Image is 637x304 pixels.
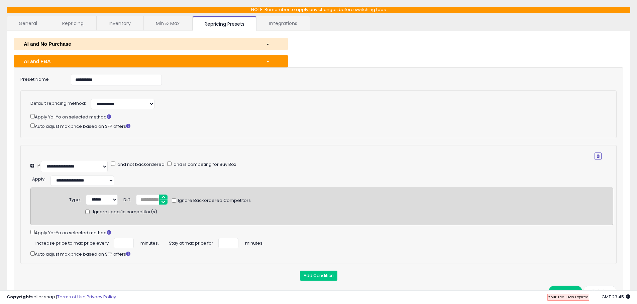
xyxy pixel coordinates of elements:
div: Apply Yo-Yo on selected method [30,113,602,120]
button: Add Condition [300,271,337,281]
label: Default repricing method: [30,100,86,107]
div: Diff: [123,195,131,203]
div: AI and FBA [19,58,261,65]
span: Apply [32,176,44,182]
a: Privacy Policy [87,294,116,300]
span: Ignore specific competitor(s) [93,209,157,215]
div: Auto adjust max price based on SFP offers [30,250,613,258]
p: NOTE: Remember to apply any changes before switching tabs [7,7,630,13]
span: and not backordered [116,161,165,168]
strong: Copyright [7,294,31,300]
a: Repricing [50,16,96,30]
a: Min & Max [144,16,192,30]
div: seller snap | | [7,294,116,300]
button: Save [549,286,582,297]
div: AI and No Purchase [19,40,261,47]
span: Stay at max price for [169,238,213,247]
a: Integrations [257,16,309,30]
span: minutes. [140,238,159,247]
span: 2025-08-15 23:45 GMT [602,294,630,300]
a: Terms of Use [57,294,86,300]
button: Delete [583,286,617,297]
button: AI and FBA [14,55,288,67]
span: Ignore Backordered Competitors [176,198,251,204]
span: and is competing for Buy Box [173,161,236,168]
div: Apply Yo-Yo on selected method [30,229,613,236]
div: Type: [69,195,81,203]
div: Auto adjust max price based on SFP offers [30,122,602,130]
span: minutes. [245,238,263,247]
span: Increase price to max price every [35,238,109,247]
span: Your Trial Has Expired [548,294,589,300]
a: Repricing Presets [193,16,256,31]
a: General [7,16,49,30]
label: Preset Name [15,74,66,83]
button: AI and No Purchase [14,38,288,50]
div: : [32,174,45,183]
a: Inventory [97,16,143,30]
i: Remove Condition [597,154,600,158]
